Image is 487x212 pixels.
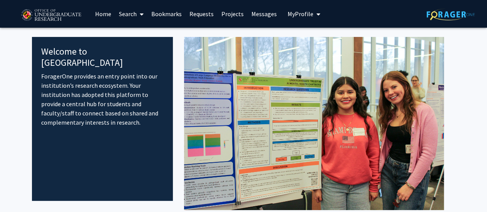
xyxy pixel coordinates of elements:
img: Cover Image [184,37,444,210]
iframe: Chat [6,177,33,206]
a: Bookmarks [147,0,186,27]
p: ForagerOne provides an entry point into our institution’s research ecosystem. Your institution ha... [41,72,164,127]
img: ForagerOne Logo [427,8,475,20]
span: My Profile [288,10,313,18]
img: University of Maryland Logo [18,6,84,25]
h4: Welcome to [GEOGRAPHIC_DATA] [41,46,164,68]
a: Projects [218,0,248,27]
a: Search [115,0,147,27]
a: Messages [248,0,281,27]
a: Home [91,0,115,27]
a: Requests [186,0,218,27]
